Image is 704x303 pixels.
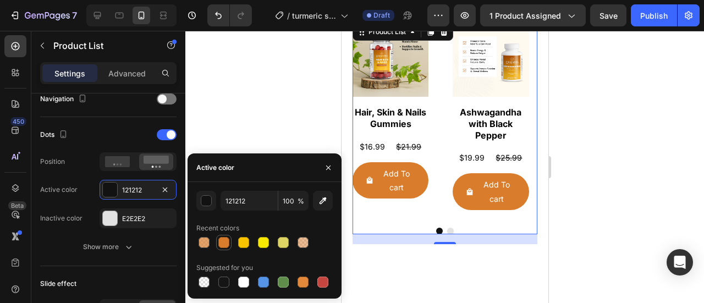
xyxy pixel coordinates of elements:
button: Dot [106,197,112,203]
button: Add To cart [11,131,87,168]
div: Dots [40,128,70,142]
button: 7 [4,4,82,26]
p: Advanced [108,68,146,79]
div: $19.99 [117,120,144,134]
span: % [298,196,304,206]
span: Draft [373,10,390,20]
div: Show more [83,241,134,252]
div: Navigation [40,92,89,107]
div: $25.99 [153,120,182,134]
div: Open Intercom Messenger [667,249,693,276]
button: Publish [631,4,677,26]
p: Settings [54,68,85,79]
div: 450 [10,117,26,126]
button: Save [590,4,626,26]
div: Undo/Redo [207,4,252,26]
div: Add To cart [36,136,74,163]
div: Beta [8,201,26,210]
div: Add To cart [136,147,174,174]
p: Product List [53,39,147,52]
button: Add To cart [111,142,187,179]
div: Active color [40,185,78,195]
div: $16.99 [17,109,45,123]
div: E2E2E2 [122,214,174,224]
p: 7 [72,9,77,22]
h2: Ashwagandha with Black Pepper [111,75,187,111]
div: Active color [196,163,234,173]
span: 1 product assigned [490,10,561,21]
button: Show more [40,237,177,257]
div: Recent colors [196,223,239,233]
button: Dot [95,197,101,203]
div: Position [40,157,65,167]
iframe: Design area [342,31,548,303]
span: / [287,10,290,21]
div: 121212 [122,185,154,195]
div: Slide effect [40,279,76,289]
input: Eg: FFFFFF [221,191,278,211]
div: Inactive color [40,213,82,223]
span: Save [599,11,618,20]
div: $21.99 [53,109,81,123]
span: turmeric soap [292,10,336,21]
div: Publish [640,10,668,21]
button: 1 product assigned [480,4,586,26]
h2: Hair, Skin & Nails Gummies [11,75,87,100]
div: Suggested for you [196,263,253,273]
